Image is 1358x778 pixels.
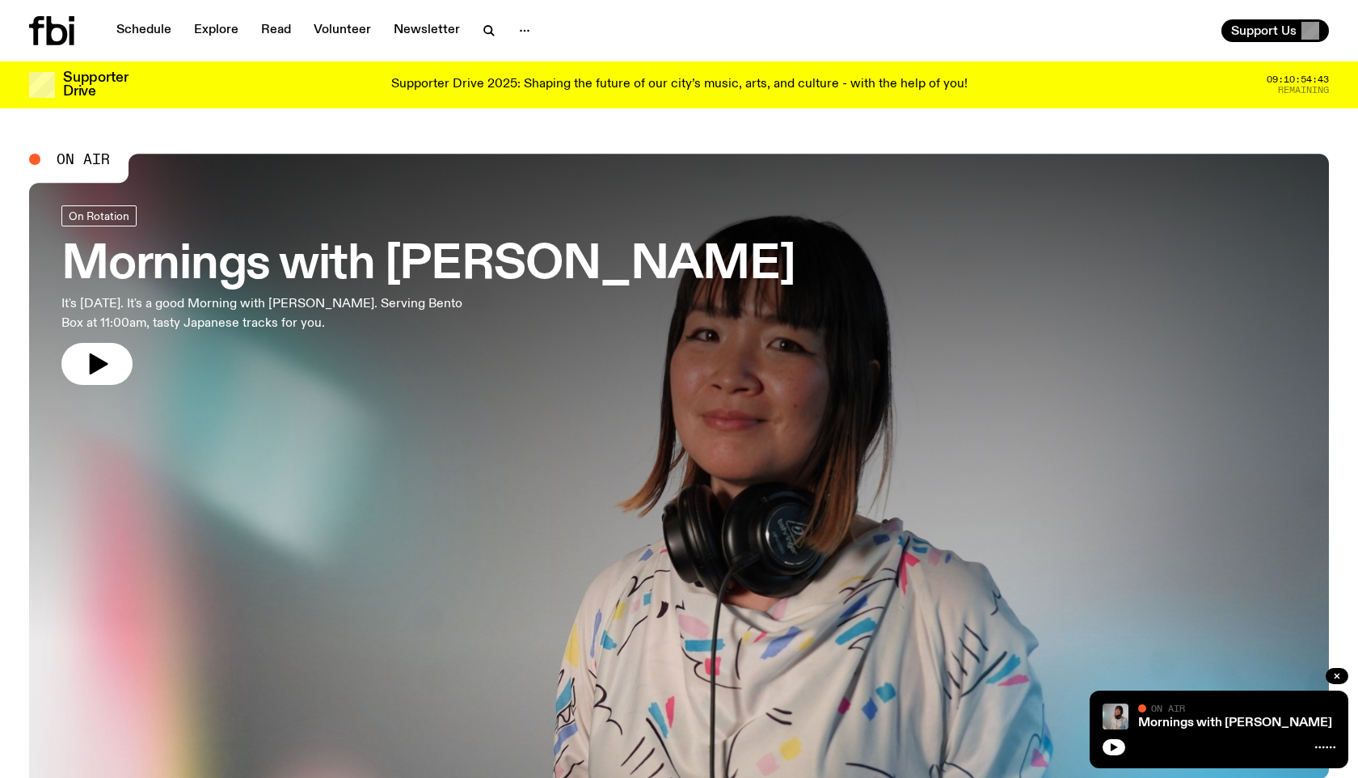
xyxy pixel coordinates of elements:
p: It's [DATE]. It's a good Morning with [PERSON_NAME]. Serving Bento Box at 11:00am, tasty Japanese... [61,294,475,333]
img: Kana Frazer is smiling at the camera with her head tilted slightly to her left. She wears big bla... [1103,704,1128,729]
a: Newsletter [384,19,470,42]
a: On Rotation [61,205,137,226]
a: Mornings with [PERSON_NAME] [1138,717,1332,729]
span: On Rotation [69,209,129,222]
a: Volunteer [304,19,381,42]
a: Explore [184,19,248,42]
button: Support Us [1221,19,1329,42]
p: Supporter Drive 2025: Shaping the future of our city’s music, arts, and culture - with the help o... [391,78,968,92]
span: On Air [1151,703,1185,713]
a: Read [251,19,301,42]
h3: Supporter Drive [63,71,128,99]
h3: Mornings with [PERSON_NAME] [61,243,795,288]
span: 09:10:54:43 [1267,75,1329,84]
a: Mornings with [PERSON_NAME]It's [DATE]. It's a good Morning with [PERSON_NAME]. Serving Bento Box... [61,205,795,385]
span: Support Us [1231,23,1297,38]
span: On Air [57,152,110,167]
a: Schedule [107,19,181,42]
span: Remaining [1278,86,1329,95]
